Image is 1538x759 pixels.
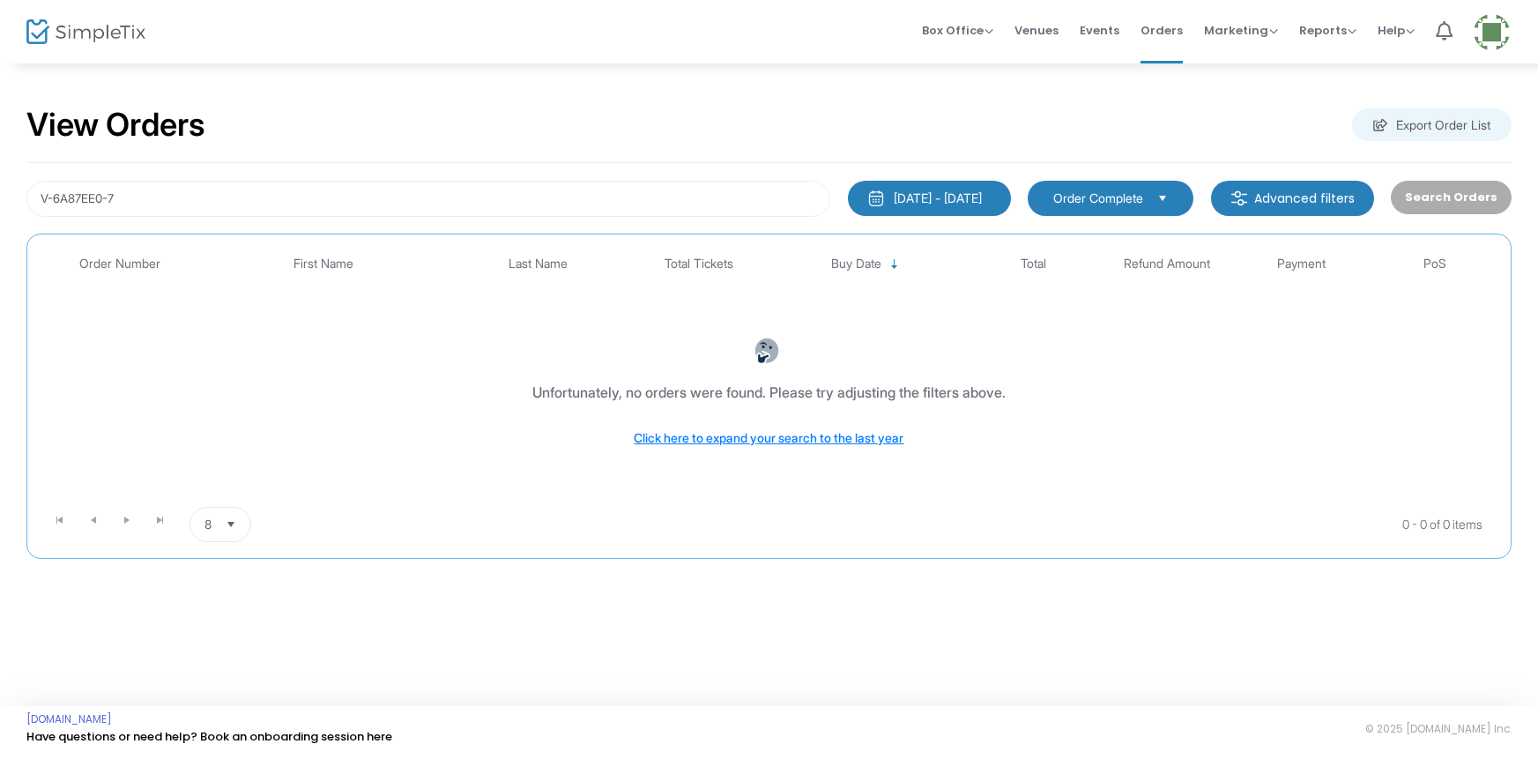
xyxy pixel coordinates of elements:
span: Help [1378,22,1415,39]
button: [DATE] - [DATE] [848,181,1011,216]
span: First Name [294,257,354,272]
a: Have questions or need help? Book an onboarding session here [26,728,392,745]
th: Total Tickets [632,243,766,285]
th: Total [966,243,1100,285]
span: © 2025 [DOMAIN_NAME] Inc. [1365,722,1512,736]
th: Refund Amount [1100,243,1234,285]
span: Venues [1014,8,1059,53]
kendo-pager-info: 0 - 0 of 0 items [427,507,1482,542]
span: Orders [1140,8,1183,53]
span: Events [1080,8,1119,53]
div: Unfortunately, no orders were found. Please try adjusting the filters above. [532,382,1006,403]
span: Payment [1277,257,1326,272]
span: Click here to expand your search to the last year [635,430,904,445]
div: Data table [36,243,1502,500]
span: Reports [1299,22,1356,39]
img: face-thinking.png [754,338,780,364]
span: Box Office [922,22,993,39]
span: Sortable [888,257,902,272]
a: [DOMAIN_NAME] [26,712,112,726]
button: Select [1150,189,1175,208]
span: Last Name [509,257,568,272]
img: monthly [867,190,885,207]
m-button: Advanced filters [1211,181,1374,216]
span: PoS [1423,257,1446,272]
h2: View Orders [26,106,205,145]
span: Buy Date [831,257,881,272]
input: Search by name, email, phone, order number, ip address, or last 4 digits of card [26,181,830,217]
div: [DATE] - [DATE] [894,190,982,207]
span: Order Complete [1053,190,1143,207]
span: Order Number [79,257,160,272]
span: Marketing [1204,22,1278,39]
img: filter [1230,190,1248,207]
span: 8 [204,516,212,533]
button: Select [219,508,243,541]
